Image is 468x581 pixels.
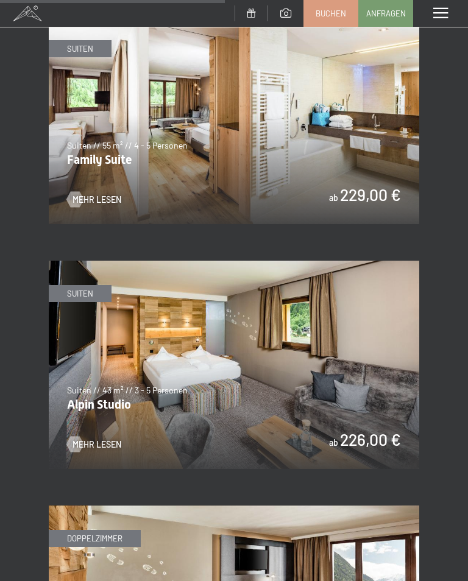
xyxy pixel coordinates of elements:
[67,438,121,451] a: Mehr Lesen
[316,8,346,19] span: Buchen
[67,194,121,206] a: Mehr Lesen
[73,194,121,206] span: Mehr Lesen
[49,16,419,224] img: Family Suite
[49,506,419,513] a: Vital Superior
[49,261,419,269] a: Alpin Studio
[73,438,121,451] span: Mehr Lesen
[304,1,358,26] a: Buchen
[359,1,413,26] a: Anfragen
[49,261,419,469] img: Alpin Studio
[366,8,406,19] span: Anfragen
